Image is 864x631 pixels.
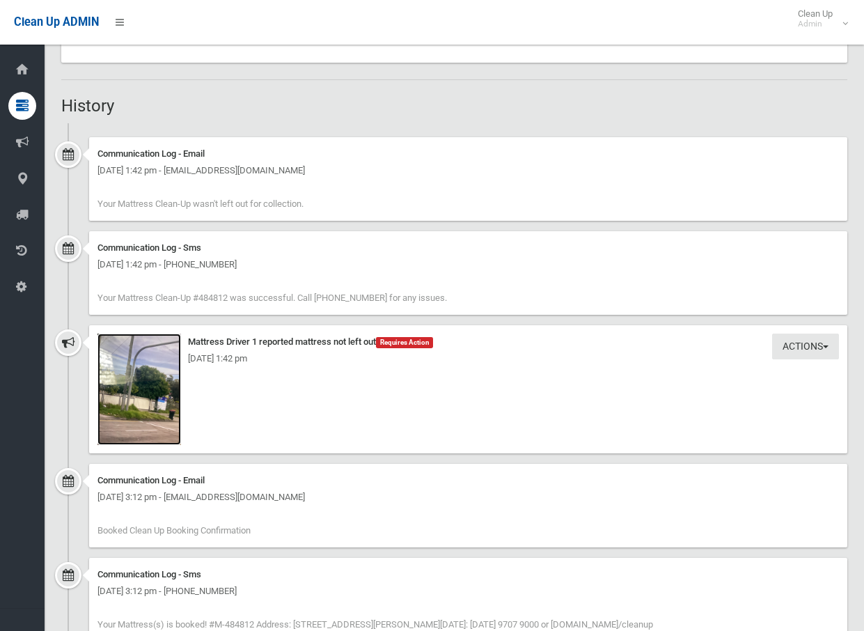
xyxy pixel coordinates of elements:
div: [DATE] 3:12 pm - [EMAIL_ADDRESS][DOMAIN_NAME] [97,489,839,506]
span: Your Mattress Clean-Up #484812 was successful. Call [PHONE_NUMBER] for any issues. [97,293,447,303]
div: Communication Log - Sms [97,240,839,256]
div: Mattress Driver 1 reported mattress not left out [97,334,839,350]
img: image.jpg [97,334,181,445]
h2: History [61,97,847,115]
div: [DATE] 1:42 pm - [EMAIL_ADDRESS][DOMAIN_NAME] [97,162,839,179]
span: Your Mattress Clean-Up wasn't left out for collection. [97,198,304,209]
span: Booked Clean Up Booking Confirmation [97,525,251,536]
div: [DATE] 1:42 pm - [PHONE_NUMBER] [97,256,839,273]
div: Communication Log - Sms [97,566,839,583]
div: [DATE] 1:42 pm [97,350,839,367]
div: Communication Log - Email [97,472,839,489]
div: [DATE] 3:12 pm - [PHONE_NUMBER] [97,583,839,600]
button: Actions [772,334,839,359]
span: Clean Up ADMIN [14,15,99,29]
div: Communication Log - Email [97,146,839,162]
span: Clean Up [791,8,847,29]
span: Your Mattress(s) is booked! #M-484812 Address: [STREET_ADDRESS][PERSON_NAME][DATE]: [DATE] 9707 9... [97,619,653,630]
small: Admin [798,19,833,29]
span: Requires Action [376,337,433,348]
